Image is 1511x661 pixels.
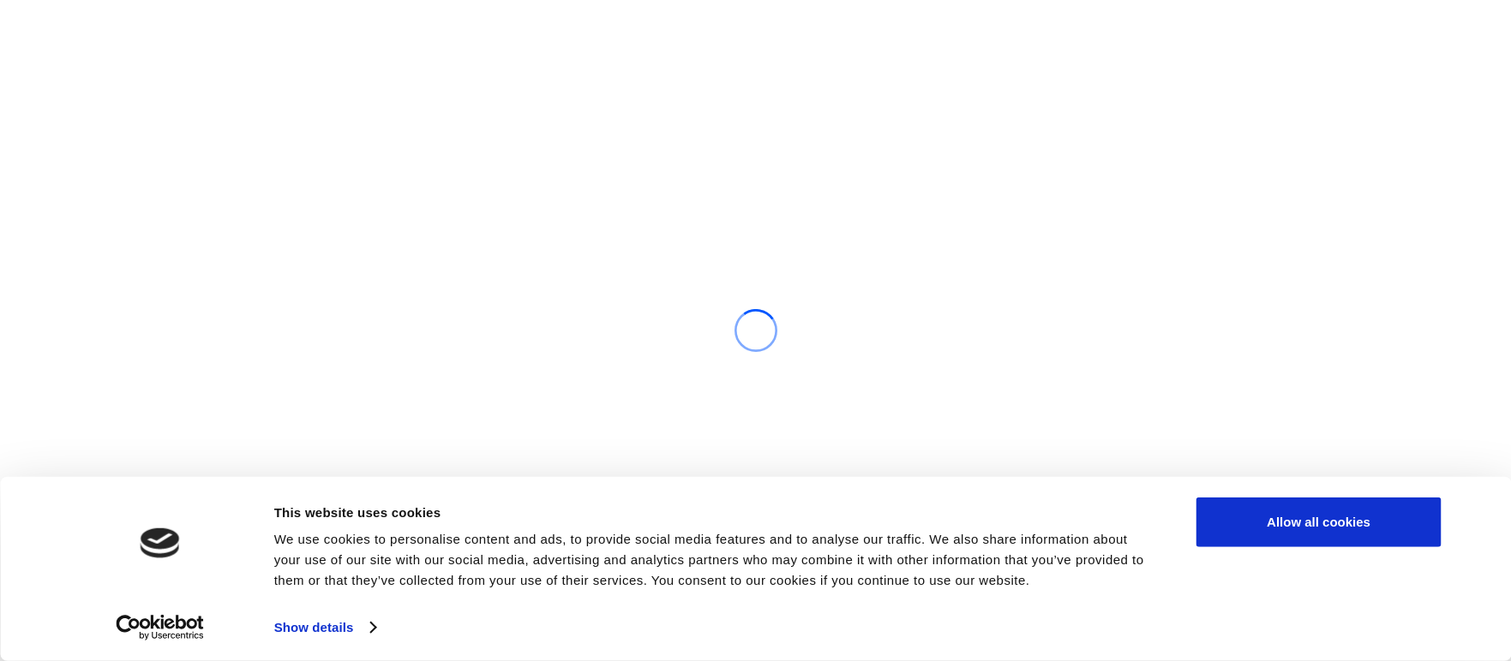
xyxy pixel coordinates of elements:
img: logo [141,528,180,558]
a: Usercentrics Cookiebot - opens in a new window [85,615,235,640]
button: Allow all cookies [1196,497,1442,547]
div: We use cookies to personalise content and ads, to provide social media features and to analyse ou... [274,529,1158,591]
a: Show details [274,615,375,640]
div: This website uses cookies [274,502,1158,522]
